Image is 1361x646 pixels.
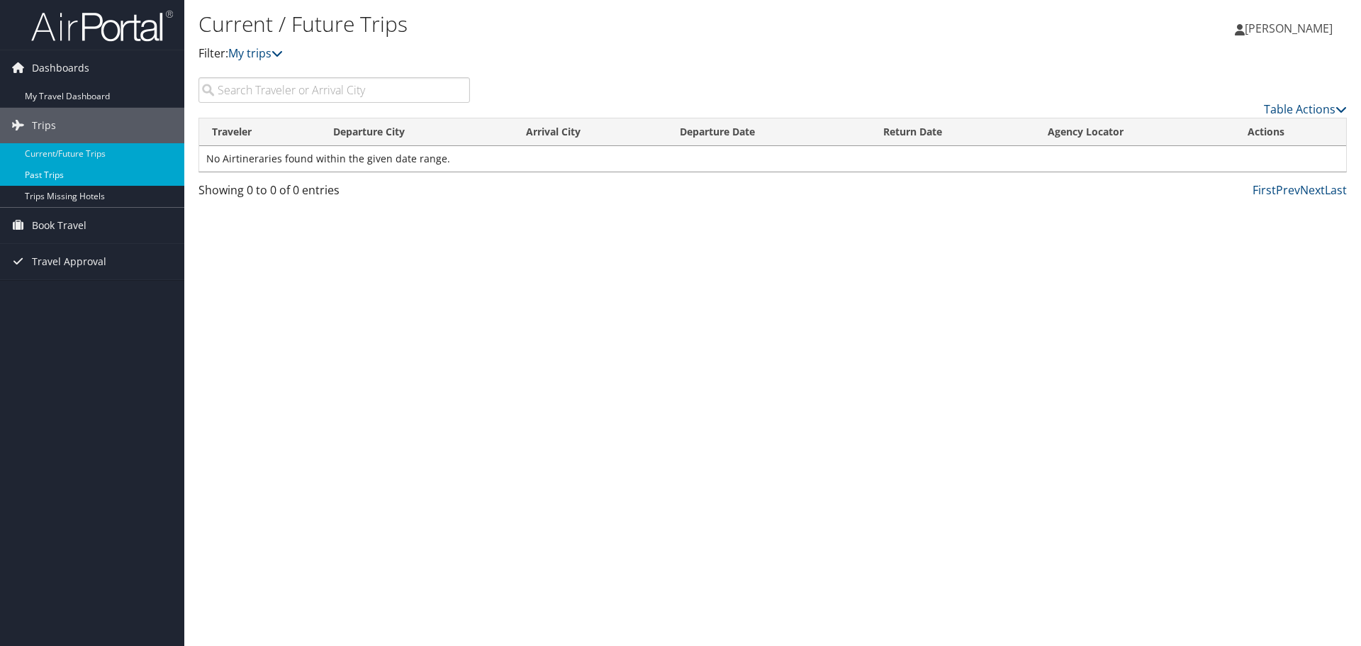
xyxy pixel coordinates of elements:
[198,77,470,103] input: Search Traveler or Arrival City
[1276,182,1300,198] a: Prev
[667,118,870,146] th: Departure Date: activate to sort column descending
[198,45,964,63] p: Filter:
[1253,182,1276,198] a: First
[1235,7,1347,50] a: [PERSON_NAME]
[199,118,320,146] th: Traveler: activate to sort column ascending
[31,9,173,43] img: airportal-logo.png
[1245,21,1333,36] span: [PERSON_NAME]
[513,118,667,146] th: Arrival City: activate to sort column ascending
[320,118,513,146] th: Departure City: activate to sort column ascending
[199,146,1346,172] td: No Airtineraries found within the given date range.
[1235,118,1346,146] th: Actions
[32,108,56,143] span: Trips
[32,50,89,86] span: Dashboards
[32,244,106,279] span: Travel Approval
[1035,118,1235,146] th: Agency Locator: activate to sort column ascending
[228,45,283,61] a: My trips
[870,118,1035,146] th: Return Date: activate to sort column ascending
[1325,182,1347,198] a: Last
[1264,101,1347,117] a: Table Actions
[198,182,470,206] div: Showing 0 to 0 of 0 entries
[1300,182,1325,198] a: Next
[32,208,86,243] span: Book Travel
[198,9,964,39] h1: Current / Future Trips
